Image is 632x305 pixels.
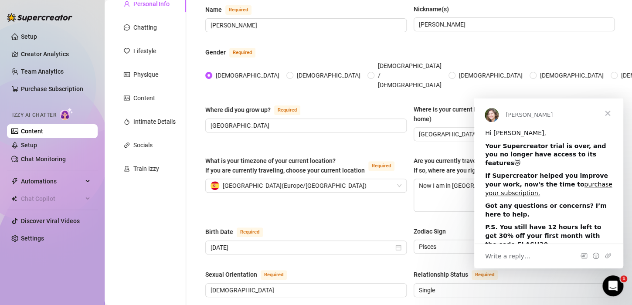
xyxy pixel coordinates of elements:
input: Name [211,20,400,30]
div: Lifestyle [133,46,156,56]
span: [DEMOGRAPHIC_DATA] / [DEMOGRAPHIC_DATA] [374,61,445,90]
div: Hi [PERSON_NAME], [11,30,138,39]
span: [DEMOGRAPHIC_DATA] [537,71,607,80]
span: Required [368,161,394,171]
a: Discover Viral Videos [21,217,80,224]
label: Relationship Status [414,269,507,280]
span: message [124,24,130,30]
div: Gender [205,47,226,57]
input: Relationship Status [419,285,608,295]
div: Content [133,93,155,103]
label: Nickname(s) [414,4,455,14]
input: Birth Date [211,243,394,252]
div: Socials [133,140,153,150]
textarea: Now I am in [GEOGRAPHIC_DATA] [414,179,615,211]
img: AI Chatter [60,108,73,120]
a: Setup [21,33,37,40]
span: [DEMOGRAPHIC_DATA] [455,71,526,80]
span: Required [225,5,251,15]
iframe: Intercom live chat message [474,98,623,268]
img: es [211,181,219,190]
span: Izzy AI Chatter [12,111,56,119]
label: Name [205,4,261,15]
div: Birth Date [205,227,233,237]
b: Got any questions or concerns? I’m here to help. [11,104,133,119]
a: Settings [21,235,44,242]
span: Required [261,270,287,280]
div: Sexual Orientation [205,270,257,279]
span: idcard [124,71,130,78]
span: fire [124,119,130,125]
a: Chat Monitoring [21,156,66,163]
span: experiment [124,166,130,172]
div: Train Izzy [133,164,159,173]
span: thunderbolt [11,178,18,185]
span: [DEMOGRAPHIC_DATA] [212,71,283,80]
div: Where is your current homebase? (City/Area of your home) [414,105,576,124]
div: Intimate Details [133,117,176,126]
b: P.S. You still have 12 hours left to get 30% off your first month with the code FLASH30. [11,125,127,149]
span: Automations [21,174,83,188]
a: purchase your subscription. [11,82,138,98]
span: link [124,142,130,148]
label: Zodiac Sign [414,227,452,236]
span: [GEOGRAPHIC_DATA] ( Europe/[GEOGRAPHIC_DATA] ) [223,179,367,192]
a: Purchase Subscription [21,85,83,92]
label: Sexual Orientation [205,269,296,280]
div: Where did you grow up? [205,105,271,115]
input: Where did you grow up? [211,121,400,130]
a: Content [21,128,43,135]
span: 1 [620,275,627,282]
label: Gender [205,47,265,58]
iframe: Intercom live chat [602,275,623,296]
span: Required [274,105,300,115]
label: Where did you grow up? [205,105,310,115]
div: Physique [133,70,158,79]
img: Chat Copilot [11,196,17,202]
span: Are you currently traveling? If so, where are you right now? what are you doing there? [414,157,570,174]
b: Your Supercreator trial is over, and you no longer have access to its features [11,44,132,68]
label: Birth Date [205,227,272,237]
span: user [124,1,130,7]
input: Sexual Orientation [211,285,400,295]
span: picture [124,95,130,101]
span: heart [124,48,130,54]
div: 😿 [11,44,138,69]
a: Team Analytics [21,68,64,75]
div: Zodiac Sign [414,227,446,236]
span: Chat Copilot [21,192,83,206]
a: Setup [21,142,37,149]
div: Name [205,5,222,14]
span: Write a reply… [11,152,56,163]
b: If Supercreator helped you improve your work, now's the time to [11,74,138,98]
span: Required [229,48,255,58]
div: Relationship Status [414,270,468,279]
span: Required [237,227,263,237]
span: What is your timezone of your current location? If you are currently traveling, choose your curre... [205,157,365,174]
span: [DEMOGRAPHIC_DATA] [293,71,364,80]
span: Required [472,270,498,280]
input: Where is your current homebase? (City/Area of your home) [419,129,608,139]
div: Chatting [133,23,157,32]
span: Pisces [419,240,610,253]
input: Nickname(s) [419,20,608,29]
label: Where is your current homebase? (City/Area of your home) [414,105,615,124]
img: logo-BBDzfeDw.svg [7,13,72,22]
a: Creator Analytics [21,47,91,61]
div: Nickname(s) [414,4,449,14]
